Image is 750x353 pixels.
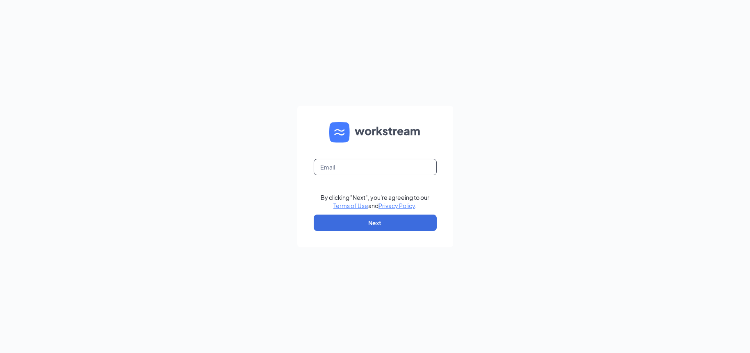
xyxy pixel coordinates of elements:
[314,215,437,231] button: Next
[329,122,421,143] img: WS logo and Workstream text
[314,159,437,175] input: Email
[333,202,368,209] a: Terms of Use
[321,193,429,210] div: By clicking "Next", you're agreeing to our and .
[378,202,415,209] a: Privacy Policy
